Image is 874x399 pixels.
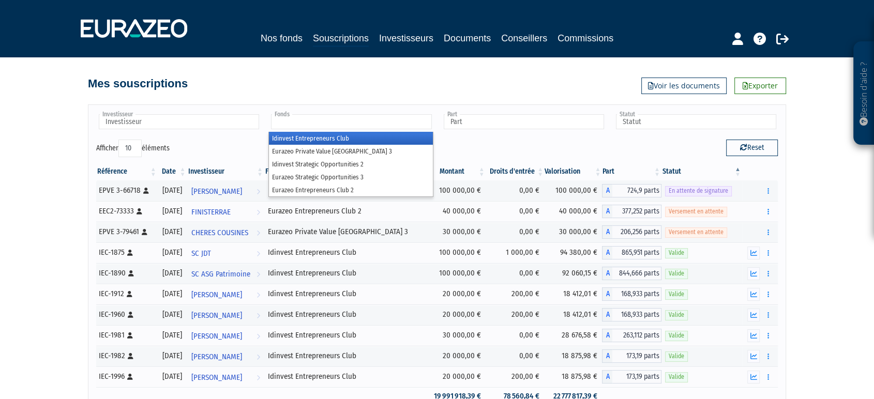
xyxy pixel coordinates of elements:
[191,265,250,284] span: SC ASG Patrimoine
[161,371,184,382] div: [DATE]
[118,140,142,157] select: Afficheréléments
[128,353,133,359] i: [Français] Personne physique
[425,242,486,263] td: 100 000,00 €
[545,201,602,222] td: 40 000,00 €
[161,330,184,341] div: [DATE]
[268,371,421,382] div: Idinvest Entrepreneurs Club
[602,246,661,259] div: A - Idinvest Entrepreneurs Club
[128,312,133,318] i: [Français] Personne physique
[161,309,184,320] div: [DATE]
[486,304,545,325] td: 200,00 €
[665,248,688,258] span: Valide
[602,329,661,342] div: A - Idinvest Entrepreneurs Club
[425,163,486,180] th: Montant: activer pour trier la colonne par ordre croissant
[602,246,612,259] span: A
[264,163,425,180] th: Fonds: activer pour trier la colonne par ordre croissant
[99,206,154,217] div: EEC2-73333
[257,285,260,304] i: Voir l'investisseur
[161,226,184,237] div: [DATE]
[257,347,260,366] i: Voir l'investisseur
[665,351,688,361] span: Valide
[602,308,661,321] div: A - Idinvest Entrepreneurs Club
[268,288,421,299] div: Idinvest Entrepreneurs Club
[269,171,432,183] li: Eurazeo Strategic Opportunities 3
[486,163,545,180] th: Droits d'entrée: activer pour trier la colonne par ordre croissant
[257,265,260,284] i: Voir l'investisseur
[444,31,491,45] a: Documents
[96,140,170,157] label: Afficher éléments
[127,291,132,297] i: [Français] Personne physique
[187,201,264,222] a: FINISTERRAE
[602,287,661,301] div: A - Idinvest Entrepreneurs Club
[161,350,184,361] div: [DATE]
[602,184,661,197] div: A - Eurazeo Private Value Europe 3
[486,180,545,201] td: 0,00 €
[612,329,661,342] span: 263,112 parts
[187,263,264,284] a: SC ASG Patrimoine
[425,304,486,325] td: 20 000,00 €
[191,203,231,222] span: FINISTERRAE
[191,347,242,366] span: [PERSON_NAME]
[602,184,612,197] span: A
[612,287,661,301] span: 168,933 parts
[99,226,154,237] div: EPVE 3-79461
[545,263,602,284] td: 92 060,15 €
[268,350,421,361] div: Idinvest Entrepreneurs Club
[257,327,260,346] i: Voir l'investisseur
[425,284,486,304] td: 20 000,00 €
[257,306,260,325] i: Voir l'investisseur
[128,270,134,277] i: [Français] Personne physique
[187,242,264,263] a: SC JDT
[269,132,432,145] li: Idinvest Entrepreneurs Club
[425,263,486,284] td: 100 000,00 €
[602,370,612,383] span: A
[602,349,612,363] span: A
[602,267,612,280] span: A
[261,31,303,45] a: Nos fonds
[425,366,486,387] td: 20 000,00 €
[161,268,184,279] div: [DATE]
[187,222,264,242] a: CHERES COUSINES
[612,184,661,197] span: 724,9 parts
[557,31,613,45] a: Commissions
[545,242,602,263] td: 94 380,00 €
[96,163,158,180] th: Référence : activer pour trier la colonne par ordre croissant
[486,366,545,387] td: 200,00 €
[191,285,242,304] span: [PERSON_NAME]
[99,185,154,196] div: EPVE 3-66718
[602,370,661,383] div: A - Idinvest Entrepreneurs Club
[313,31,369,47] a: Souscriptions
[425,201,486,222] td: 40 000,00 €
[269,158,432,171] li: Idinvest Strategic Opportunities 2
[88,78,188,90] h4: Mes souscriptions
[143,188,149,194] i: [Français] Personne physique
[612,308,661,321] span: 168,933 parts
[161,206,184,217] div: [DATE]
[602,308,612,321] span: A
[665,186,732,196] span: En attente de signature
[665,331,688,341] span: Valide
[545,222,602,242] td: 30 000,00 €
[425,222,486,242] td: 30 000,00 €
[486,201,545,222] td: 0,00 €
[425,325,486,346] td: 30 000,00 €
[191,327,242,346] span: [PERSON_NAME]
[486,284,545,304] td: 200,00 €
[726,140,778,156] button: Reset
[191,368,242,387] span: [PERSON_NAME]
[187,346,264,366] a: [PERSON_NAME]
[661,163,742,180] th: Statut : activer pour trier la colonne par ordre d&eacute;croissant
[142,229,147,235] i: [Français] Personne physique
[268,330,421,341] div: Idinvest Entrepreneurs Club
[665,289,688,299] span: Valide
[734,78,786,94] a: Exporter
[257,244,260,263] i: Voir l'investisseur
[257,203,260,222] i: Voir l'investisseur
[99,350,154,361] div: IEC-1982
[665,227,727,237] span: Versement en attente
[602,225,612,239] span: A
[486,346,545,366] td: 0,00 €
[99,371,154,382] div: IEC-1996
[268,247,421,258] div: Idinvest Entrepreneurs Club
[501,31,547,45] a: Conseillers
